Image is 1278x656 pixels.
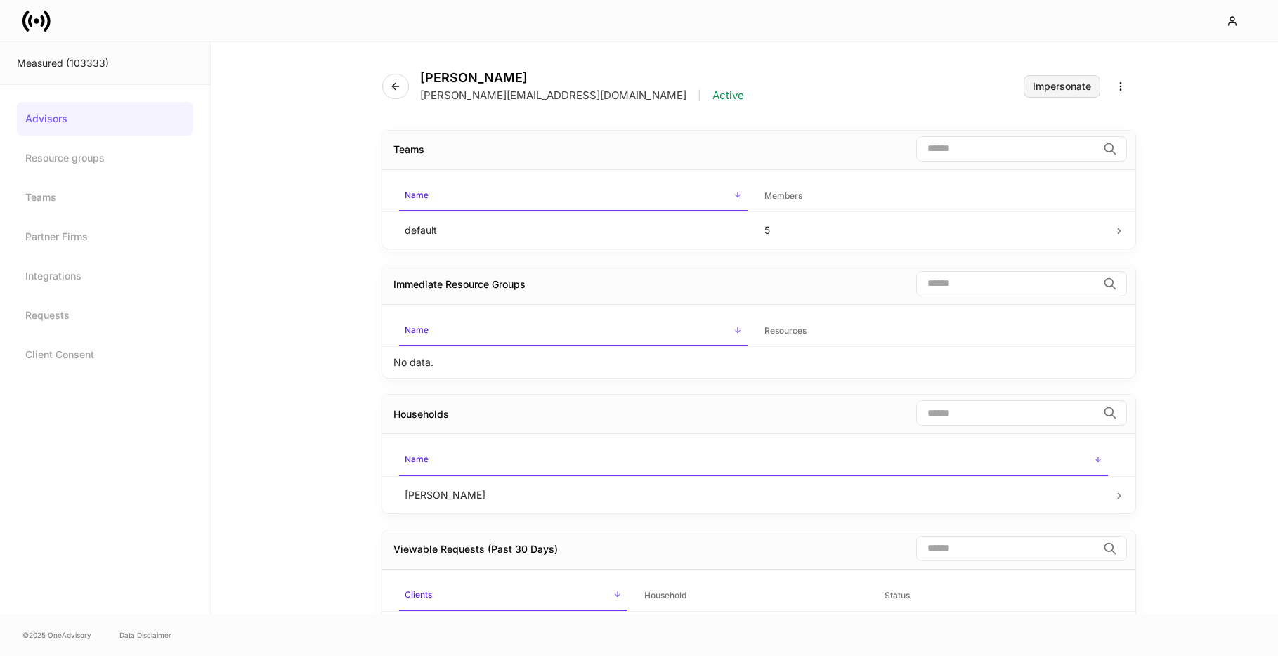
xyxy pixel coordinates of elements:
div: Impersonate [1033,81,1091,91]
a: Teams [17,181,193,214]
p: Active [712,88,744,103]
div: Viewable Requests (Past 30 Days) [393,542,558,556]
a: Requests [17,299,193,332]
a: Advisors [17,102,193,136]
span: Clients [399,581,628,611]
h6: Resources [764,324,807,337]
span: Name [399,316,748,346]
td: [PERSON_NAME] [393,476,1114,513]
a: Client Consent [17,338,193,372]
div: Households [393,407,449,421]
h4: [PERSON_NAME] [420,70,744,86]
td: default [393,211,754,249]
td: [PERSON_NAME] [633,611,873,648]
h6: Status [885,589,910,602]
a: Data Disclaimer [119,629,171,641]
div: Immediate Resource Groups [393,277,526,291]
a: Resource groups [17,141,193,175]
h6: Clients [405,588,432,601]
p: [PERSON_NAME][EMAIL_ADDRESS][DOMAIN_NAME] [420,88,686,103]
td: completed [873,611,1114,648]
a: Partner Firms [17,220,193,254]
p: No data. [393,355,433,369]
h6: Members [764,189,802,202]
h6: Name [405,323,429,336]
button: Impersonate [1024,75,1100,98]
div: Teams [393,143,424,157]
h6: Name [405,188,429,202]
td: 5 [753,211,1114,249]
td: [PERSON_NAME] [393,611,634,648]
span: Members [759,182,1108,211]
span: © 2025 OneAdvisory [22,629,91,641]
span: Name [399,445,1108,475]
span: Name [399,181,748,211]
p: | [698,88,701,103]
a: Integrations [17,259,193,293]
span: Status [879,582,1108,610]
h6: Name [405,452,429,466]
span: Resources [759,317,1108,346]
div: Measured (103333) [17,56,193,70]
h6: Household [644,589,686,602]
span: Household [639,582,868,610]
